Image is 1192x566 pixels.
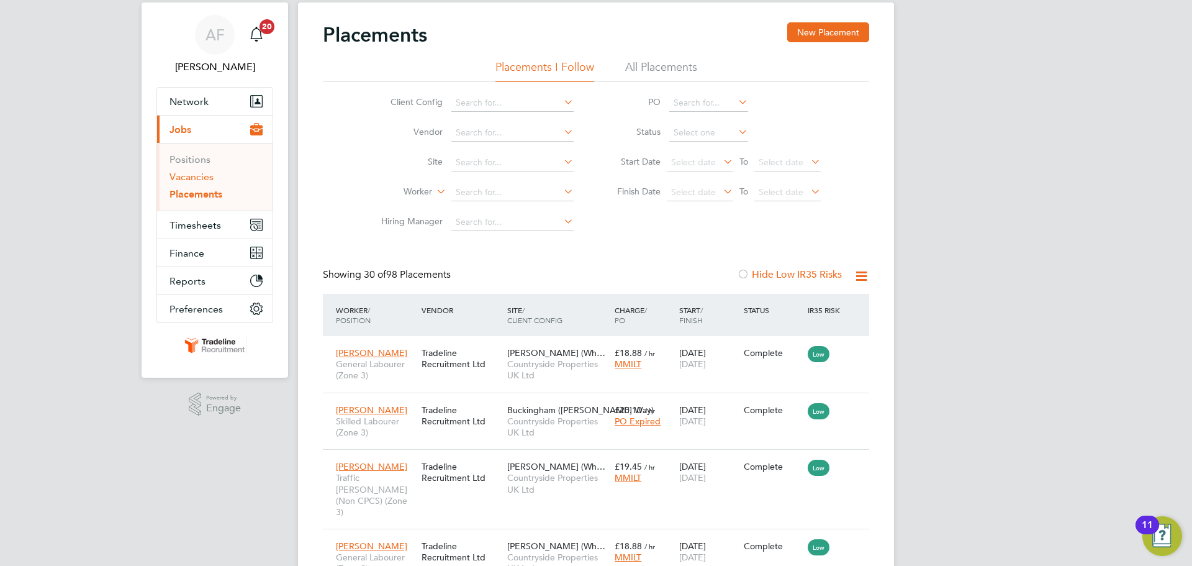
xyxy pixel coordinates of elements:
[451,94,574,112] input: Search for...
[759,186,803,198] span: Select date
[671,157,716,168] span: Select date
[418,341,504,376] div: Tradeline Recruitment Ltd
[669,94,748,112] input: Search for...
[169,96,209,107] span: Network
[189,393,242,416] a: Powered byEngage
[741,299,805,321] div: Status
[808,460,829,476] span: Low
[157,267,273,294] button: Reports
[671,186,716,198] span: Select date
[787,22,869,42] button: New Placement
[333,299,418,331] div: Worker
[615,472,641,483] span: MMILT
[169,303,223,315] span: Preferences
[260,19,274,34] span: 20
[333,534,869,544] a: [PERSON_NAME]General Labourer (Zone 3)Tradeline Recruitment Ltd[PERSON_NAME] (Wh…Countryside Prop...
[507,461,605,472] span: [PERSON_NAME] (Wh…
[183,335,247,355] img: tradelinerecruitment-logo-retina.png
[744,404,802,416] div: Complete
[364,268,386,281] span: 30 of
[336,358,415,381] span: General Labourer (Zone 3)
[451,124,574,142] input: Search for...
[612,299,676,331] div: Charge
[364,268,451,281] span: 98 Placements
[644,406,655,415] span: / hr
[336,541,407,552] span: [PERSON_NAME]
[504,299,612,331] div: Site
[169,275,205,287] span: Reports
[507,472,608,495] span: Countryside Properties UK Ltd
[808,403,829,419] span: Low
[507,404,654,416] span: Buckingham ([PERSON_NAME] Way)
[644,349,655,358] span: / hr
[336,347,407,358] span: [PERSON_NAME]
[615,347,642,358] span: £18.88
[805,299,847,321] div: IR35 Risk
[156,335,273,355] a: Go to home page
[615,541,642,552] span: £18.88
[737,268,842,281] label: Hide Low IR35 Risks
[336,416,415,438] span: Skilled Labourer (Zone 3)
[679,552,706,563] span: [DATE]
[676,398,741,433] div: [DATE]
[169,153,210,165] a: Positions
[615,404,642,416] span: £20.10
[333,454,869,465] a: [PERSON_NAME]Traffic [PERSON_NAME] (Non CPCS) (Zone 3)Tradeline Recruitment Ltd[PERSON_NAME] (Wh…...
[507,541,605,552] span: [PERSON_NAME] (Wh…
[157,143,273,211] div: Jobs
[244,15,269,55] a: 20
[371,216,443,227] label: Hiring Manager
[371,126,443,137] label: Vendor
[676,455,741,490] div: [DATE]
[644,542,655,551] span: / hr
[323,268,453,281] div: Showing
[157,116,273,143] button: Jobs
[451,154,574,171] input: Search for...
[644,462,655,472] span: / hr
[206,393,241,403] span: Powered by
[625,60,697,82] li: All Placements
[156,15,273,75] a: AF[PERSON_NAME]
[679,416,706,427] span: [DATE]
[451,214,574,231] input: Search for...
[169,247,204,259] span: Finance
[759,157,803,168] span: Select date
[418,299,504,321] div: Vendor
[744,541,802,552] div: Complete
[615,461,642,472] span: £19.45
[615,416,661,427] span: PO Expired
[736,183,752,199] span: To
[679,358,706,370] span: [DATE]
[676,341,741,376] div: [DATE]
[418,398,504,433] div: Tradeline Recruitment Ltd
[156,60,273,75] span: Archie Flavell
[507,416,608,438] span: Countryside Properties UK Ltd
[336,305,371,325] span: / Position
[169,188,222,200] a: Placements
[206,403,241,414] span: Engage
[418,455,504,490] div: Tradeline Recruitment Ltd
[333,340,869,351] a: [PERSON_NAME]General Labourer (Zone 3)Tradeline Recruitment Ltd[PERSON_NAME] (Wh…Countryside Prop...
[507,305,562,325] span: / Client Config
[679,472,706,483] span: [DATE]
[615,358,641,370] span: MMILT
[157,211,273,239] button: Timesheets
[333,398,869,408] a: [PERSON_NAME]Skilled Labourer (Zone 3)Tradeline Recruitment LtdBuckingham ([PERSON_NAME] Way)Coun...
[507,358,608,381] span: Countryside Properties UK Ltd
[336,404,407,416] span: [PERSON_NAME]
[157,88,273,115] button: Network
[615,305,647,325] span: / PO
[744,461,802,472] div: Complete
[1142,516,1182,556] button: Open Resource Center, 11 new notifications
[157,295,273,322] button: Preferences
[669,124,748,142] input: Select one
[169,219,221,231] span: Timesheets
[1142,525,1153,541] div: 11
[371,156,443,167] label: Site
[605,156,661,167] label: Start Date
[736,153,752,170] span: To
[605,126,661,137] label: Status
[605,96,661,107] label: PO
[507,347,605,358] span: [PERSON_NAME] (Wh…
[142,2,288,378] nav: Main navigation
